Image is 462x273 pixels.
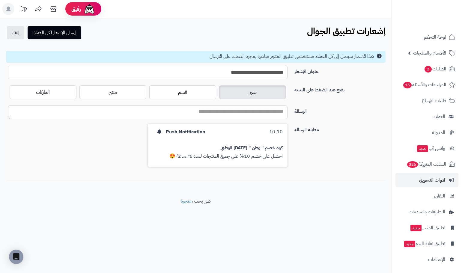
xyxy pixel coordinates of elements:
[208,53,374,60] small: هذا الاشعار سيصل إلى كل العملاء مستخدمي تطبيق المتجر مباشرة بمجرد الضغط على الارسال.
[181,197,192,205] a: متجرة
[178,89,187,96] span: قسم
[395,221,458,235] a: تطبيق المتجرجديد
[395,236,458,251] a: تطبيق نقاط البيعجديد
[292,124,388,133] label: معاينة الرسالة
[425,66,432,73] span: 2
[395,93,458,108] a: طلبات الإرجاع
[404,241,415,247] span: جديد
[16,3,31,16] a: تحديثات المنصة
[395,252,458,267] a: الإعدادات
[395,141,458,156] a: وآتس آبجديد
[395,109,458,124] a: العملاء
[395,189,458,203] a: التقارير
[395,62,458,76] a: الطلبات2
[395,157,458,171] a: السلات المتروكة326
[166,128,205,135] b: Push Notification
[407,161,418,168] span: 326
[71,5,81,13] span: رفيق
[28,26,81,39] button: إرسال الإشعار لكل العملاء
[407,160,446,168] span: السلات المتروكة
[395,30,458,44] a: لوحة التحكم
[424,65,446,73] span: الطلبات
[424,33,446,41] span: لوحة التحكم
[249,89,257,96] span: نصي
[403,82,412,88] span: 15
[395,125,458,140] a: المدونة
[292,66,388,75] label: عنوان الإشعار
[416,144,445,153] span: وآتس آب
[434,112,445,121] span: العملاء
[9,250,23,264] div: Open Intercom Messenger
[307,24,386,38] b: إشعارات تطبيق الجوال
[395,78,458,92] a: المراجعات والأسئلة15
[428,255,445,264] span: الإعدادات
[410,224,445,232] span: تطبيق المتجر
[395,173,458,187] a: أدوات التسويق
[109,89,117,96] span: منتج
[269,129,283,135] span: 10:10
[410,225,422,231] span: جديد
[432,128,445,137] span: المدونة
[83,3,95,15] img: ai-face.png
[395,205,458,219] a: التطبيقات والخدمات
[169,153,283,160] small: احصل على خصم 10% على جميع المنتجات لمدة ٢٤ ساعة 😍
[413,49,446,57] span: الأقسام والمنتجات
[403,81,446,89] span: المراجعات والأسئلة
[422,96,446,105] span: طلبات الإرجاع
[7,26,24,39] a: إلغاء
[419,176,445,184] span: أدوات التسويق
[409,208,445,216] span: التطبيقات والخدمات
[417,145,428,152] span: جديد
[292,105,388,115] label: الرسالة
[404,239,445,248] span: تطبيق نقاط البيع
[36,89,50,96] span: الماركات
[220,144,283,151] b: كود خصم " وطن " [DATE] الوطني
[292,84,388,93] label: يفتح عند الضغط على التنبيه
[434,192,445,200] span: التقارير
